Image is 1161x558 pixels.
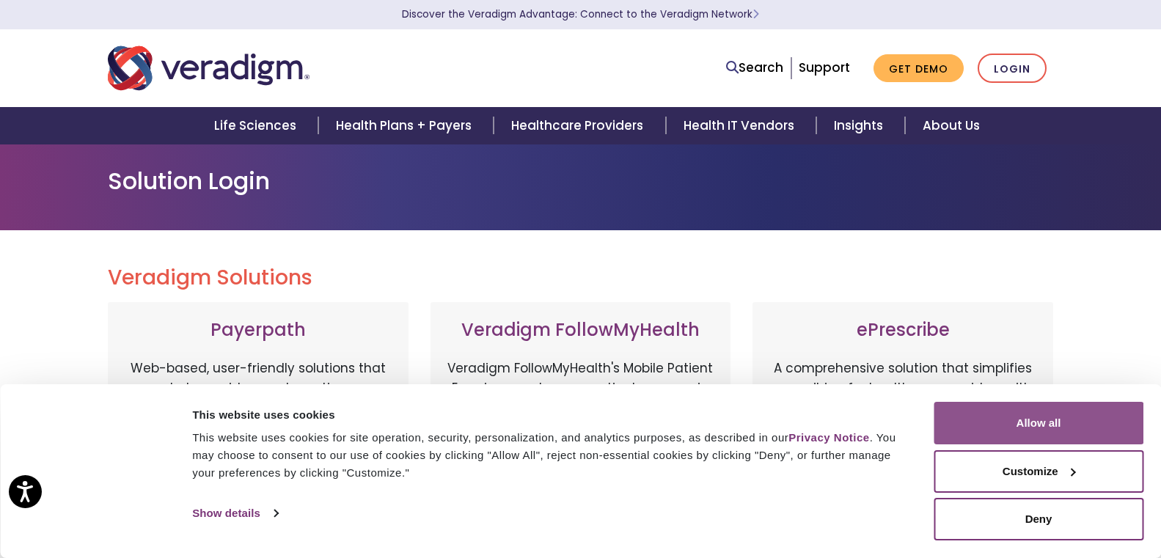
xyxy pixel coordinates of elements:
[318,107,494,144] a: Health Plans + Payers
[788,431,869,444] a: Privacy Notice
[905,107,997,144] a: About Us
[445,359,717,498] p: Veradigm FollowMyHealth's Mobile Patient Experience enhances patient access via mobile devices, o...
[816,107,905,144] a: Insights
[192,429,901,482] div: This website uses cookies for site operation, security, personalization, and analytics purposes, ...
[402,7,759,21] a: Discover the Veradigm Advantage: Connect to the Veradigm NetworkLearn More
[874,54,964,83] a: Get Demo
[108,44,310,92] img: Veradigm logo
[122,359,394,513] p: Web-based, user-friendly solutions that help providers and practice administrators enhance revenu...
[122,320,394,341] h3: Payerpath
[767,320,1039,341] h3: ePrescribe
[494,107,665,144] a: Healthcare Providers
[445,320,717,341] h3: Veradigm FollowMyHealth
[934,498,1143,540] button: Deny
[108,167,1054,195] h1: Solution Login
[799,59,850,76] a: Support
[197,107,318,144] a: Life Sciences
[767,359,1039,513] p: A comprehensive solution that simplifies prescribing for healthcare providers with features like ...
[752,7,759,21] span: Learn More
[666,107,816,144] a: Health IT Vendors
[934,450,1143,493] button: Customize
[192,502,277,524] a: Show details
[726,58,783,78] a: Search
[978,54,1047,84] a: Login
[108,265,1054,290] h2: Veradigm Solutions
[192,406,901,424] div: This website uses cookies
[934,402,1143,444] button: Allow all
